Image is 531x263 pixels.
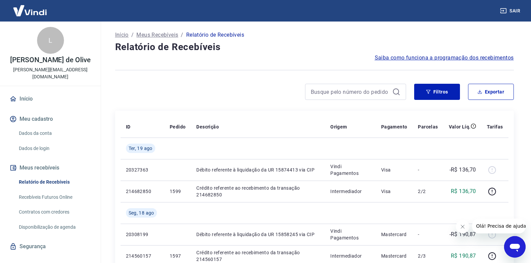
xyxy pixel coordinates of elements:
[418,123,438,130] p: Parcelas
[5,66,95,80] p: [PERSON_NAME][EMAIL_ADDRESS][DOMAIN_NAME]
[504,236,526,258] iframe: Botão para abrir a janela de mensagens
[196,249,320,263] p: Crédito referente ao recebimento da transação 214560157
[196,185,320,198] p: Crédito referente ao recebimento da transação 214682850
[186,31,244,39] p: Relatório de Recebíveis
[450,166,476,174] p: -R$ 136,70
[10,57,91,64] p: [PERSON_NAME] de Olive
[381,166,407,173] p: Visa
[330,188,370,195] p: Intermediador
[418,231,438,238] p: -
[311,87,390,97] input: Busque pelo número do pedido
[136,31,178,39] a: Meus Recebíveis
[16,190,93,204] a: Recebíveis Futuros Online
[16,126,93,140] a: Dados da conta
[8,91,93,106] a: Início
[170,188,186,195] p: 1599
[8,239,93,254] a: Segurança
[451,252,476,260] p: R$ 190,87
[468,84,514,100] button: Exportar
[381,188,407,195] p: Visa
[499,5,523,17] button: Sair
[181,31,183,39] p: /
[8,160,93,175] button: Meus recebíveis
[381,231,407,238] p: Mastercard
[170,253,186,259] p: 1597
[450,230,476,238] p: -R$ 190,87
[8,112,93,126] button: Meu cadastro
[330,228,370,241] p: Vindi Pagamentos
[126,253,159,259] p: 214560157
[381,253,407,259] p: Mastercard
[449,123,471,130] p: Valor Líq.
[126,123,131,130] p: ID
[16,220,93,234] a: Disponibilização de agenda
[330,253,370,259] p: Intermediador
[131,31,134,39] p: /
[330,123,347,130] p: Origem
[115,31,129,39] a: Início
[472,219,526,233] iframe: Mensagem da empresa
[126,231,159,238] p: 20308199
[129,210,154,216] span: Seg, 18 ago
[196,123,219,130] p: Descrição
[418,166,438,173] p: -
[418,188,438,195] p: 2/2
[414,84,460,100] button: Filtros
[381,123,407,130] p: Pagamento
[418,253,438,259] p: 2/3
[115,40,514,54] h4: Relatório de Recebíveis
[126,188,159,195] p: 214682850
[37,27,64,54] div: L
[4,5,57,10] span: Olá! Precisa de ajuda?
[456,220,469,233] iframe: Fechar mensagem
[16,142,93,155] a: Dados de login
[129,145,153,152] span: Ter, 19 ago
[196,166,320,173] p: Débito referente à liquidação da UR 15874413 via CIP
[451,187,476,195] p: R$ 136,70
[330,163,370,177] p: Vindi Pagamentos
[16,205,93,219] a: Contratos com credores
[196,231,320,238] p: Débito referente à liquidação da UR 15858245 via CIP
[126,166,159,173] p: 20327363
[375,54,514,62] a: Saiba como funciona a programação dos recebimentos
[487,123,503,130] p: Tarifas
[170,123,186,130] p: Pedido
[16,175,93,189] a: Relatório de Recebíveis
[8,0,52,21] img: Vindi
